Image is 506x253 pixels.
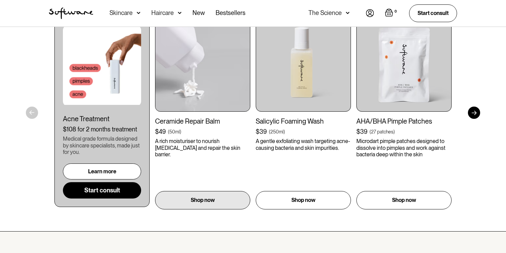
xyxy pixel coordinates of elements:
a: Learn more [63,163,141,179]
img: Software Logo [49,7,93,19]
div: ) [284,128,285,135]
div: Haircare [151,10,174,16]
p: Shop now [291,196,316,204]
a: AHA/BHA Pimple Patches$39(27 patches)Microdart pimple patches designed to dissolve into pimples a... [356,16,452,209]
a: Start consult [409,4,457,22]
div: Skincare [109,10,133,16]
div: The Science [308,10,342,16]
div: 27 patches [371,128,393,135]
p: A gentle exfoliating wash targeting acne-causing bacteria and skin impurities. [256,138,351,151]
a: Salicylic Foaming Wash$39(250ml)A gentle exfoliating wash targeting acne-causing bacteria and ski... [256,16,351,209]
img: arrow down [178,10,182,16]
div: 250ml [270,128,284,135]
div: ( [269,128,270,135]
a: home [49,7,93,19]
a: Start consult [63,182,141,199]
div: ) [393,128,395,135]
a: Ceramide Repair Balm$49(50ml)A rich moisturiser to nourish [MEDICAL_DATA] and repair the skin bar... [155,16,250,209]
div: Ceramide Repair Balm [155,117,250,125]
div: Salicylic Foaming Wash [256,117,351,125]
div: $49 [155,128,166,136]
p: A rich moisturiser to nourish [MEDICAL_DATA] and repair the skin barrier. [155,138,250,158]
div: 50ml [169,128,180,135]
div: ( [370,128,371,135]
a: Open empty cart [385,9,398,18]
div: $39 [356,128,368,136]
div: AHA/BHA Pimple Patches [356,117,452,125]
p: Shop now [392,196,416,204]
div: Learn more [88,168,116,175]
p: Microdart pimple patches designed to dissolve into pimples and work against bacteria deep within ... [356,138,452,158]
div: $108 for 2 months treatment [63,126,141,133]
div: ) [180,128,181,135]
p: Shop now [191,196,215,204]
div: 0 [393,9,398,15]
div: ( [168,128,169,135]
div: Acne Treatment [63,115,141,123]
div: $39 [256,128,267,136]
div: Medical grade formula designed by skincare specialists, made just for you. [63,136,141,155]
img: arrow down [346,10,350,16]
img: arrow down [137,10,140,16]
